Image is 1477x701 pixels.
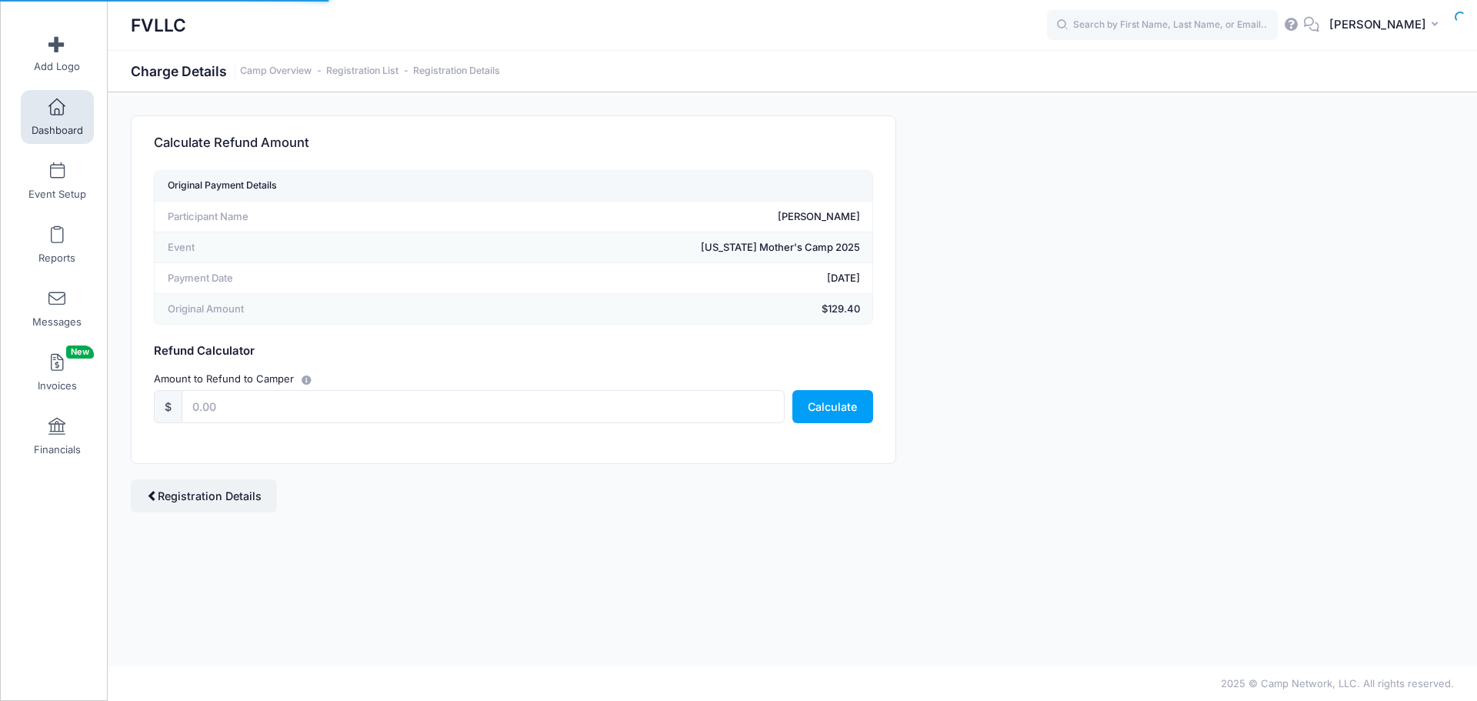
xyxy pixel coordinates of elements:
[21,218,94,272] a: Reports
[21,26,94,80] a: Add Logo
[416,294,872,325] td: $129.40
[326,65,398,77] a: Registration List
[1319,8,1454,43] button: [PERSON_NAME]
[34,60,80,73] span: Add Logo
[155,202,416,232] td: Participant Name
[416,232,872,263] td: [US_STATE] Mother's Camp 2025
[21,282,94,335] a: Messages
[131,8,186,43] h1: FVLLC
[154,345,873,359] h5: Refund Calculator
[1221,677,1454,689] span: 2025 © Camp Network, LLC. All rights reserved.
[182,390,785,423] input: 0.00
[32,315,82,329] span: Messages
[38,252,75,265] span: Reports
[168,176,277,196] div: Original Payment Details
[155,263,416,294] td: Payment Date
[21,345,94,399] a: InvoicesNew
[21,409,94,463] a: Financials
[28,188,86,201] span: Event Setup
[21,154,94,208] a: Event Setup
[155,232,416,263] td: Event
[1047,10,1278,41] input: Search by First Name, Last Name, or Email...
[1329,16,1426,33] span: [PERSON_NAME]
[66,345,94,359] span: New
[416,263,872,294] td: [DATE]
[240,65,312,77] a: Camp Overview
[21,90,94,144] a: Dashboard
[131,63,500,79] h1: Charge Details
[131,479,277,512] a: Registration Details
[155,294,416,325] td: Original Amount
[154,390,182,423] div: $
[413,65,500,77] a: Registration Details
[38,379,77,392] span: Invoices
[416,202,872,232] td: [PERSON_NAME]
[792,390,873,423] button: Calculate
[147,371,881,387] div: Amount to Refund to Camper
[154,122,309,165] h3: Calculate Refund Amount
[32,124,83,137] span: Dashboard
[34,443,81,456] span: Financials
